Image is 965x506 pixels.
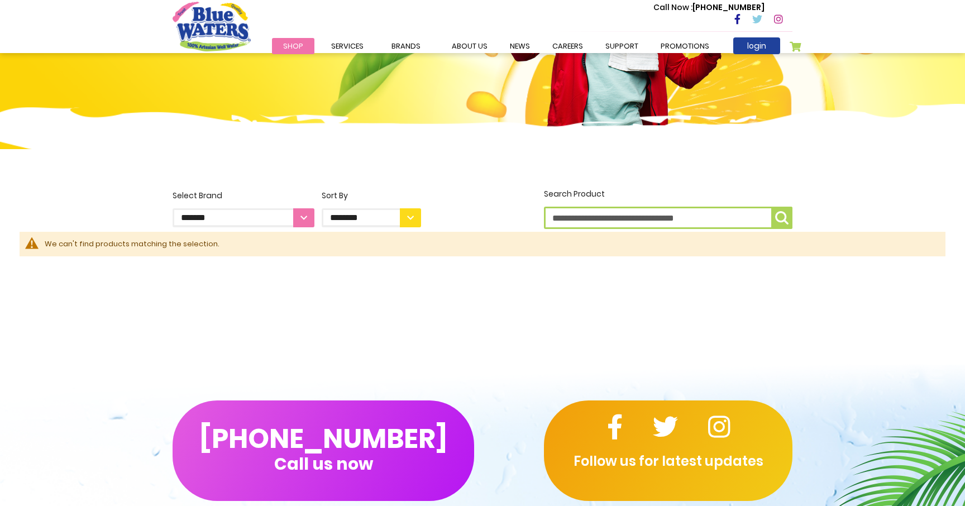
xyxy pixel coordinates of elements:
[544,207,792,229] input: Search Product
[322,208,421,227] select: Sort By
[499,38,541,54] a: News
[649,38,720,54] a: Promotions
[771,207,792,229] button: Search Product
[544,188,792,229] label: Search Product
[441,38,499,54] a: about us
[331,41,364,51] span: Services
[541,38,594,54] a: careers
[653,2,692,13] span: Call Now :
[733,37,780,54] a: login
[391,41,421,51] span: Brands
[274,461,373,467] span: Call us now
[173,2,251,51] a: store logo
[775,211,789,225] img: search-icon.png
[322,190,421,202] div: Sort By
[653,2,765,13] p: [PHONE_NUMBER]
[173,208,314,227] select: Select Brand
[283,41,303,51] span: Shop
[544,451,792,471] p: Follow us for latest updates
[173,400,474,501] button: [PHONE_NUMBER]Call us now
[173,190,314,227] label: Select Brand
[594,38,649,54] a: support
[45,238,935,250] div: We can't find products matching the selection.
